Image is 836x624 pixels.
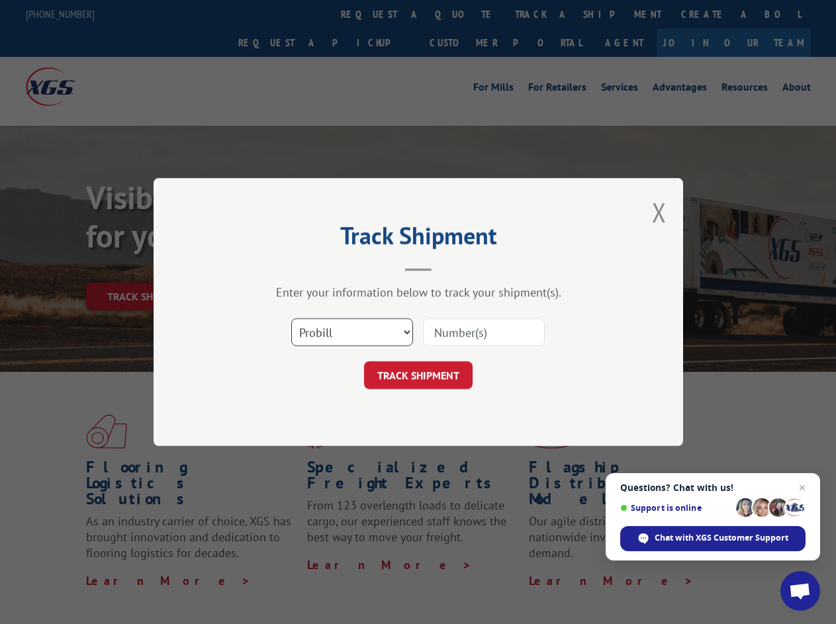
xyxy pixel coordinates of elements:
[620,482,806,493] span: Questions? Chat with us!
[220,226,617,251] h2: Track Shipment
[780,571,820,611] a: Open chat
[620,503,731,513] span: Support is online
[655,532,788,544] span: Chat with XGS Customer Support
[364,361,473,389] button: TRACK SHIPMENT
[423,318,545,346] input: Number(s)
[620,526,806,551] span: Chat with XGS Customer Support
[220,285,617,300] div: Enter your information below to track your shipment(s).
[652,195,667,230] button: Close modal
